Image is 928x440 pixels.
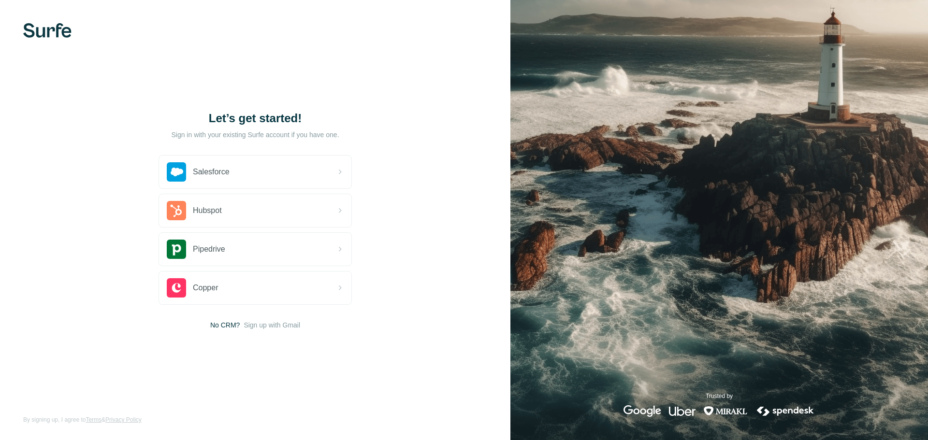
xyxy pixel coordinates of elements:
img: Surfe's logo [23,23,72,38]
img: hubspot's logo [167,201,186,220]
img: google's logo [623,405,661,417]
span: By signing up, I agree to & [23,415,142,424]
img: mirakl's logo [703,405,748,417]
button: Sign up with Gmail [244,320,300,330]
a: Privacy Policy [105,416,142,423]
img: copper's logo [167,278,186,298]
img: pipedrive's logo [167,240,186,259]
span: No CRM? [210,320,240,330]
img: spendesk's logo [755,405,815,417]
p: Sign in with your existing Surfe account if you have one. [171,130,339,140]
h1: Let’s get started! [159,111,352,126]
span: Salesforce [193,166,230,178]
img: salesforce's logo [167,162,186,182]
img: uber's logo [669,405,696,417]
span: Hubspot [193,205,222,216]
p: Trusted by [706,392,733,400]
span: Pipedrive [193,243,225,255]
span: Copper [193,282,218,294]
a: Terms [86,416,101,423]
